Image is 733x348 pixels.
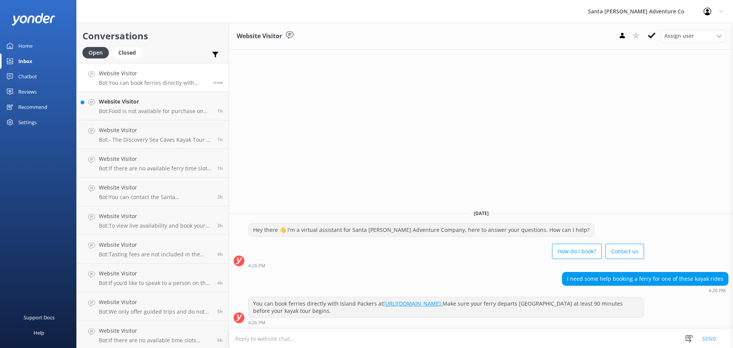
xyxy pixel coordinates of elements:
[660,30,725,42] div: Assign User
[99,194,212,201] p: Bot: You can contact the Santa [PERSON_NAME] Adventure Co. team at [PHONE_NUMBER], or by emailing...
[77,120,229,149] a: Website VisitorBot:- The Discovery Sea Caves Kayak Tour is open to all skill levels, from beginne...
[99,269,212,278] h4: Website Visitor
[217,194,223,200] span: Aug 30 2025 01:15pm (UTC -07:00) America/Tijuana
[217,165,223,172] span: Aug 30 2025 02:33pm (UTC -07:00) America/Tijuana
[99,327,212,335] h4: Website Visitor
[248,264,265,268] strong: 4:26 PM
[18,38,32,53] div: Home
[18,84,37,99] div: Reviews
[709,288,726,293] strong: 4:26 PM
[77,235,229,264] a: Website VisitorBot:Tasting fees are not included in the Wine Country Shuttle price. For accurate ...
[99,337,212,344] p: Bot: If there are no available time slots showing online, the trip is likely full. You can reach ...
[99,155,212,163] h4: Website Visitor
[383,300,442,307] a: [URL][DOMAIN_NAME].
[77,149,229,178] a: Website VisitorBot:If there are no available ferry time slots showing online, the trip is likely ...
[237,31,282,41] h3: Website Visitor
[469,210,493,217] span: [DATE]
[249,297,644,317] div: You can book ferries directly with Island Packers at Make sure your ferry departs [GEOGRAPHIC_DAT...
[248,320,265,325] strong: 4:26 PM
[249,223,594,236] div: Hey there 👋 I'm a virtual assistant for Santa [PERSON_NAME] Adventure Company, here to answer you...
[77,264,229,292] a: Website VisitorBot:If you’d like to speak to a person on the Santa [PERSON_NAME] Adventure Co. te...
[34,325,44,340] div: Help
[552,244,602,259] button: How do I book?
[217,337,223,343] span: Aug 30 2025 10:03am (UTC -07:00) America/Tijuana
[99,165,212,172] p: Bot: If there are no available ferry time slots showing online, the trip is likely full. You can ...
[77,292,229,321] a: Website VisitorBot:We only offer guided trips and do not rent equipment. If you're interested in ...
[562,288,728,293] div: Aug 30 2025 04:26pm (UTC -07:00) America/Tijuana
[77,206,229,235] a: Website VisitorBot:To view live availability and book your Santa [PERSON_NAME] Adventure tour, cl...
[24,310,55,325] div: Support Docs
[248,263,644,268] div: Aug 30 2025 04:26pm (UTC -07:00) America/Tijuana
[664,32,694,40] span: Assign user
[217,136,223,143] span: Aug 30 2025 02:36pm (UTC -07:00) America/Tijuana
[562,272,728,285] div: I need some help booking a ferry for one of these kayak rides
[82,48,113,57] a: Open
[99,183,212,192] h4: Website Visitor
[18,99,47,115] div: Recommend
[217,108,223,114] span: Aug 30 2025 03:19pm (UTC -07:00) America/Tijuana
[99,308,212,315] p: Bot: We only offer guided trips and do not rent equipment. If you're interested in a guided kayak...
[18,53,32,69] div: Inbox
[113,48,145,57] a: Closed
[605,244,644,259] button: Contact us
[77,63,229,92] a: Website VisitorBot:You can book ferries directly with Island Packers at [URL][DOMAIN_NAME]. Make ...
[82,47,109,58] div: Open
[99,251,212,258] p: Bot: Tasting fees are not included in the Wine Country Shuttle price. For accurate pricing, pleas...
[217,308,223,315] span: Aug 30 2025 11:25am (UTC -07:00) America/Tijuana
[99,222,212,229] p: Bot: To view live availability and book your Santa [PERSON_NAME] Adventure tour, click [URL][DOMA...
[11,13,55,26] img: yonder-white-logo.png
[217,222,223,229] span: Aug 30 2025 01:14pm (UTC -07:00) America/Tijuana
[99,97,212,106] h4: Website Visitor
[213,79,223,86] span: Aug 30 2025 04:26pm (UTC -07:00) America/Tijuana
[217,280,223,286] span: Aug 30 2025 11:39am (UTC -07:00) America/Tijuana
[18,69,37,84] div: Chatbot
[99,212,212,220] h4: Website Visitor
[77,178,229,206] a: Website VisitorBot:You can contact the Santa [PERSON_NAME] Adventure Co. team at [PHONE_NUMBER], ...
[217,251,223,257] span: Aug 30 2025 11:45am (UTC -07:00) America/Tijuana
[99,79,208,86] p: Bot: You can book ferries directly with Island Packers at [URL][DOMAIN_NAME]. Make sure your ferr...
[99,298,212,306] h4: Website Visitor
[113,47,142,58] div: Closed
[99,241,212,249] h4: Website Visitor
[77,92,229,120] a: Website VisitorBot:Food is not available for purchase on the kayak tours. [GEOGRAPHIC_DATA] does ...
[99,280,212,286] p: Bot: If you’d like to speak to a person on the Santa [PERSON_NAME] Adventure Co. team, please cal...
[18,115,37,130] div: Settings
[99,126,212,134] h4: Website Visitor
[99,108,212,115] p: Bot: Food is not available for purchase on the kayak tours. [GEOGRAPHIC_DATA] does not permit any...
[99,136,212,143] p: Bot: - The Discovery Sea Caves Kayak Tour is open to all skill levels, from beginners to advanced...
[82,29,223,43] h2: Conversations
[99,69,208,78] h4: Website Visitor
[248,320,644,325] div: Aug 30 2025 04:26pm (UTC -07:00) America/Tijuana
